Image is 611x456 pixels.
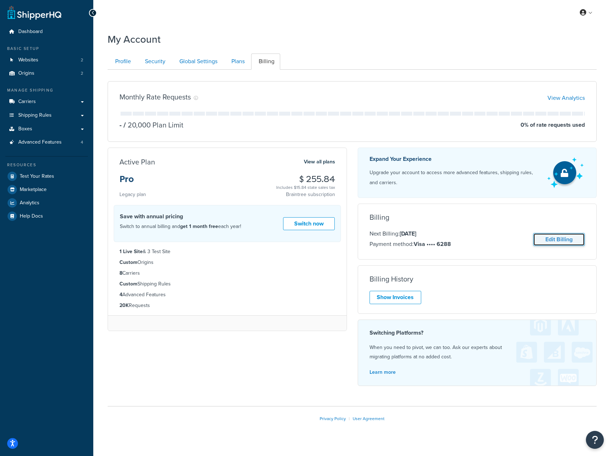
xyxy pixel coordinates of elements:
strong: 4 [119,291,122,298]
button: Open Resource Center [586,431,604,449]
strong: 1 Live Site [119,248,143,255]
a: ShipperHQ Home [8,5,61,20]
span: Advanced Features [18,139,62,145]
span: Websites [18,57,38,63]
div: Manage Shipping [5,87,88,93]
strong: Custom [119,280,137,288]
li: Advanced Features [119,291,335,299]
span: Dashboard [18,29,43,35]
span: Shipping Rules [18,112,52,118]
a: Origins 2 [5,67,88,80]
p: When you need to pivot, we can too. Ask our experts about migrating platforms at no added cost. [370,343,585,362]
a: Shipping Rules [5,109,88,122]
li: & 3 Test Site [119,248,335,256]
span: Boxes [18,126,32,132]
a: Edit Billing [533,233,585,246]
a: Dashboard [5,25,88,38]
h3: Billing History [370,275,413,283]
a: View Analytics [547,94,585,102]
a: User Agreement [353,415,385,422]
h3: Billing [370,213,389,221]
a: Plans [224,53,250,70]
div: Resources [5,162,88,168]
p: Next Billing: [370,229,451,238]
strong: Custom [119,259,137,266]
a: Analytics [5,196,88,209]
h3: Active Plan [119,158,155,166]
span: / [123,120,126,130]
a: Carriers [5,95,88,108]
li: Advanced Features [5,136,88,149]
a: Show Invoices [370,291,421,304]
a: Help Docs [5,210,88,223]
span: Help Docs [20,213,43,219]
h4: Save with annual pricing [120,212,241,221]
a: Advanced Features 4 [5,136,88,149]
h3: Monthly Rate Requests [119,93,191,101]
a: Billing [251,53,280,70]
span: 2 [81,57,83,63]
span: Carriers [18,99,36,105]
li: Shipping Rules [119,280,335,288]
span: 2 [81,70,83,76]
p: Payment method: [370,239,451,249]
span: Marketplace [20,187,47,193]
strong: 8 [119,269,122,277]
li: Origins [5,67,88,80]
a: Global Settings [172,53,223,70]
a: Marketplace [5,183,88,196]
a: Privacy Policy [320,415,346,422]
span: | [349,415,350,422]
a: Boxes [5,122,88,136]
h4: Switching Platforms? [370,329,585,337]
p: 20,000 Plan Limit [122,120,183,130]
span: 4 [81,139,83,145]
p: Switch to annual billing and each year! [120,222,241,231]
li: Carriers [119,269,335,277]
a: Learn more [370,368,396,376]
p: Braintree subscription [276,191,335,198]
a: Security [137,53,171,70]
h3: Pro [119,175,146,190]
a: View all plans [304,157,335,167]
p: Expand Your Experience [370,154,541,164]
span: Analytics [20,200,39,206]
p: - [119,120,122,130]
a: Expand Your Experience Upgrade your account to access more advanced features, shipping rules, and... [358,148,597,198]
strong: 20K [119,302,129,309]
span: Origins [18,70,34,76]
a: Switch now [283,217,335,231]
li: Origins [119,259,335,266]
h3: $ 255.84 [276,175,335,184]
strong: Visa •••• 6288 [414,240,451,248]
p: 0 % of rate requests used [521,120,585,130]
li: Requests [119,302,335,310]
span: Test Your Rates [20,173,54,180]
h1: My Account [108,32,161,46]
div: Basic Setup [5,46,88,52]
small: Legacy plan [119,191,146,198]
p: Upgrade your account to access more advanced features, shipping rules, and carriers. [370,168,541,188]
strong: get 1 month free [180,223,218,230]
a: Profile [108,53,137,70]
div: Includes $15.84 state sales tax [276,184,335,191]
a: Websites 2 [5,53,88,67]
li: Websites [5,53,88,67]
strong: [DATE] [400,229,416,238]
a: Test Your Rates [5,170,88,183]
